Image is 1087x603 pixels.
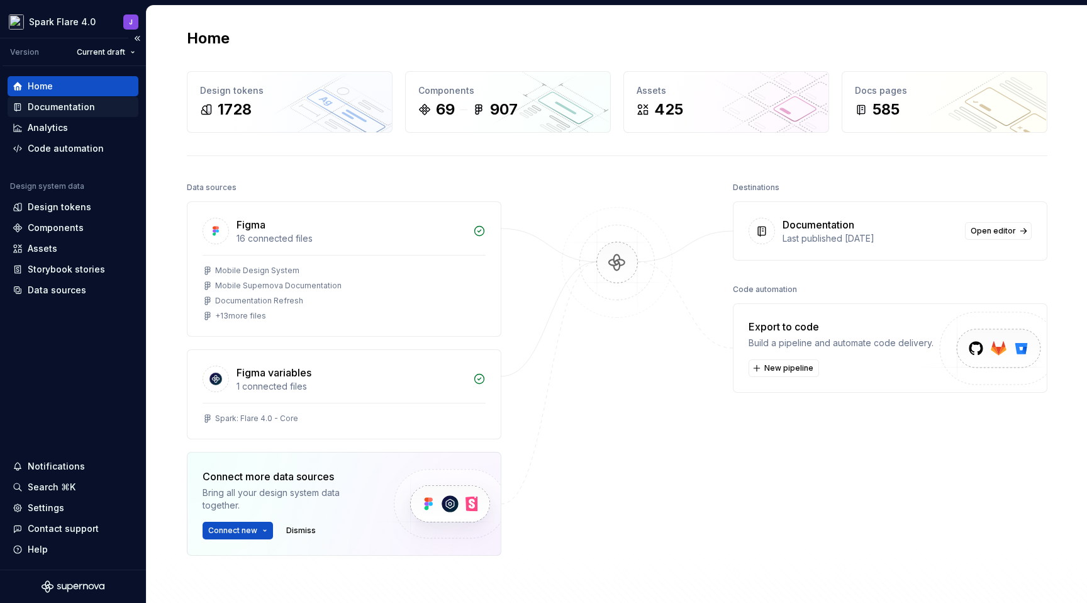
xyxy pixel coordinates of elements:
[28,142,104,155] div: Code automation
[215,266,299,276] div: Mobile Design System
[783,217,854,232] div: Documentation
[200,84,379,97] div: Design tokens
[203,487,372,512] div: Bring all your design system data together.
[28,201,91,213] div: Design tokens
[187,349,501,439] a: Figma variables1 connected filesSpark: Flare 4.0 - Core
[764,363,813,373] span: New pipeline
[28,263,105,276] div: Storybook stories
[8,280,138,300] a: Data sources
[749,337,934,349] div: Build a pipeline and automate code delivery.
[286,526,316,536] span: Dismiss
[8,97,138,117] a: Documentation
[129,17,133,27] div: J
[203,522,273,539] button: Connect new
[971,226,1016,236] span: Open editor
[490,99,518,120] div: 907
[3,8,143,35] button: Spark Flare 4.0J
[215,281,342,291] div: Mobile Supernova Documentation
[187,179,237,196] div: Data sources
[9,14,24,30] img: d6852e8b-7cd7-4438-8c0d-f5a8efe2c281.png
[10,47,39,57] div: Version
[749,319,934,334] div: Export to code
[8,239,138,259] a: Assets
[8,456,138,476] button: Notifications
[203,469,372,484] div: Connect more data sources
[28,121,68,134] div: Analytics
[28,101,95,113] div: Documentation
[8,519,138,539] button: Contact support
[783,232,957,245] div: Last published [DATE]
[8,218,138,238] a: Components
[8,539,138,560] button: Help
[855,84,1034,97] div: Docs pages
[637,84,816,97] div: Assets
[8,118,138,138] a: Analytics
[281,522,321,539] button: Dismiss
[215,311,266,321] div: + 13 more files
[8,259,138,279] a: Storybook stories
[842,71,1047,133] a: Docs pages585
[237,217,265,232] div: Figma
[42,580,104,593] svg: Supernova Logo
[28,522,99,535] div: Contact support
[8,498,138,518] a: Settings
[215,296,303,306] div: Documentation Refresh
[237,365,311,380] div: Figma variables
[28,460,85,473] div: Notifications
[8,138,138,159] a: Code automation
[187,71,393,133] a: Design tokens1728
[405,71,611,133] a: Components69907
[128,30,146,47] button: Collapse sidebar
[8,76,138,96] a: Home
[28,481,75,493] div: Search ⌘K
[8,197,138,217] a: Design tokens
[28,222,84,234] div: Components
[215,414,298,424] div: Spark: Flare 4.0 - Core
[654,99,683,120] div: 425
[208,526,257,536] span: Connect new
[28,502,64,514] div: Settings
[872,99,900,120] div: 585
[965,222,1032,240] a: Open editor
[237,232,465,245] div: 16 connected files
[8,477,138,497] button: Search ⌘K
[28,284,86,296] div: Data sources
[237,380,465,393] div: 1 connected files
[623,71,829,133] a: Assets425
[436,99,455,120] div: 69
[71,43,141,61] button: Current draft
[218,99,252,120] div: 1728
[733,179,779,196] div: Destinations
[733,281,797,298] div: Code automation
[187,28,230,48] h2: Home
[28,242,57,255] div: Assets
[77,47,125,57] span: Current draft
[29,16,96,28] div: Spark Flare 4.0
[418,84,598,97] div: Components
[28,80,53,93] div: Home
[187,201,501,337] a: Figma16 connected filesMobile Design SystemMobile Supernova DocumentationDocumentation Refresh+13...
[28,543,48,556] div: Help
[749,359,819,377] button: New pipeline
[10,181,84,191] div: Design system data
